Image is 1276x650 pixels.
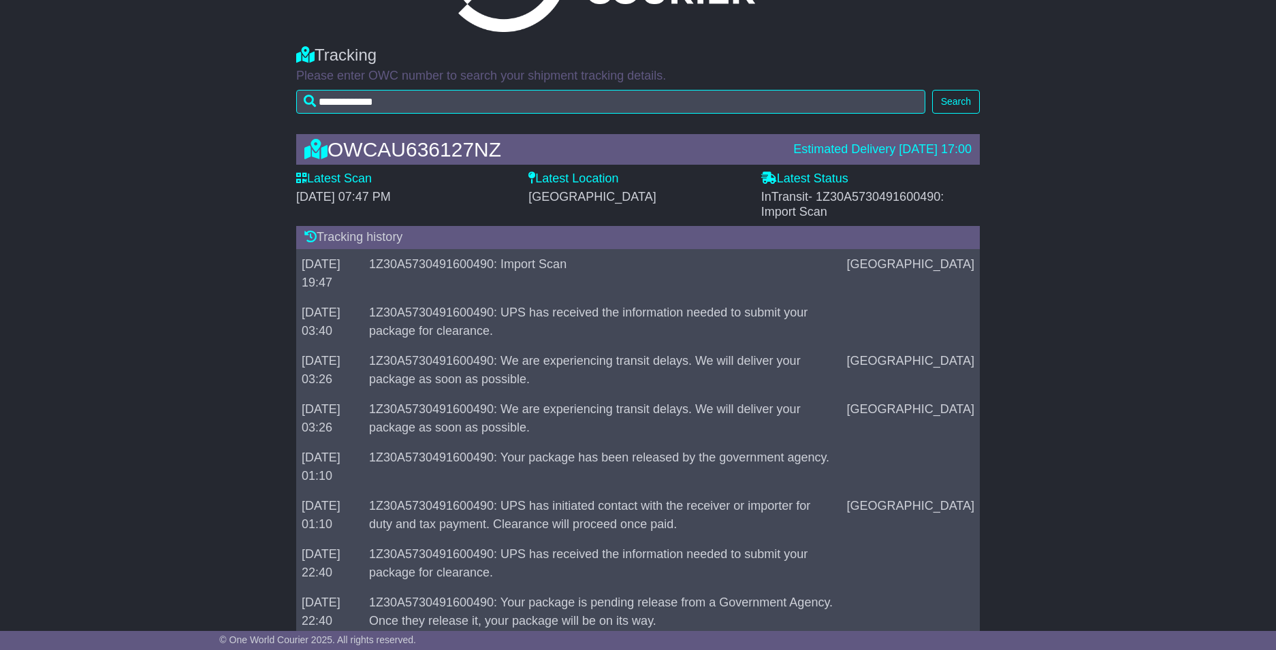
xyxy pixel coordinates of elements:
div: Estimated Delivery [DATE] 17:00 [793,142,972,157]
td: 1Z30A5730491600490: Your package is pending release from a Government Agency. Once they release i... [364,587,842,636]
td: [DATE] 22:40 [296,539,364,587]
td: [DATE] 03:26 [296,394,364,442]
td: [DATE] 03:26 [296,346,364,394]
label: Latest Location [528,172,618,186]
td: [DATE] 03:40 [296,297,364,346]
td: [DATE] 19:47 [296,249,364,297]
p: Please enter OWC number to search your shipment tracking details. [296,69,980,84]
td: [DATE] 01:10 [296,442,364,491]
td: [DATE] 01:10 [296,491,364,539]
td: 1Z30A5730491600490: Your package has been released by the government agency. [364,442,842,491]
td: 1Z30A5730491600490: We are experiencing transit delays. We will deliver your package as soon as p... [364,346,842,394]
span: - 1Z30A5730491600490: Import Scan [761,190,944,218]
td: 1Z30A5730491600490: UPS has initiated contact with the receiver or importer for duty and tax paym... [364,491,842,539]
td: [GEOGRAPHIC_DATA] [842,394,980,442]
div: OWCAU636127NZ [298,138,786,161]
button: Search [932,90,980,114]
td: [GEOGRAPHIC_DATA] [842,249,980,297]
span: [GEOGRAPHIC_DATA] [528,190,656,204]
td: 1Z30A5730491600490: UPS has received the information needed to submit your package for clearance. [364,539,842,587]
span: © One World Courier 2025. All rights reserved. [219,634,416,645]
label: Latest Status [761,172,848,186]
td: 1Z30A5730491600490: UPS has received the information needed to submit your package for clearance. [364,297,842,346]
td: [GEOGRAPHIC_DATA] [842,346,980,394]
span: [DATE] 07:47 PM [296,190,391,204]
div: Tracking [296,46,980,65]
label: Latest Scan [296,172,372,186]
td: [DATE] 22:40 [296,587,364,636]
td: 1Z30A5730491600490: We are experiencing transit delays. We will deliver your package as soon as p... [364,394,842,442]
td: 1Z30A5730491600490: Import Scan [364,249,842,297]
div: Tracking history [296,226,980,249]
td: [GEOGRAPHIC_DATA] [842,491,980,539]
span: InTransit [761,190,944,218]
